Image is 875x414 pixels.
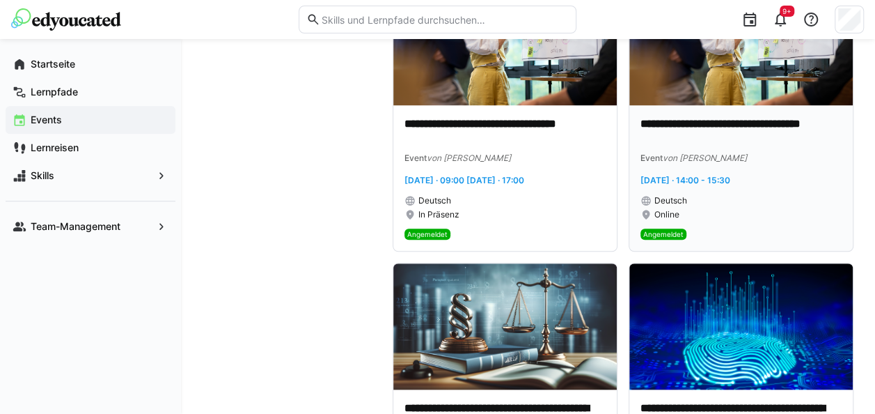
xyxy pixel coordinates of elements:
span: Angemeldet [643,230,684,238]
span: Online [654,209,679,220]
span: In Präsenz [418,209,459,220]
span: [DATE] · 09:00 [DATE] · 17:00 [404,175,524,185]
span: von [PERSON_NAME] [663,153,747,163]
input: Skills und Lernpfade durchsuchen… [320,13,569,26]
span: Deutsch [418,195,451,206]
span: Event [640,153,663,163]
img: image [393,263,617,390]
img: image [629,263,853,390]
span: Angemeldet [407,230,448,238]
span: [DATE] · 14:00 - 15:30 [640,175,730,185]
span: von [PERSON_NAME] [427,153,511,163]
span: Deutsch [654,195,687,206]
span: 9+ [782,7,791,15]
span: Event [404,153,427,163]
